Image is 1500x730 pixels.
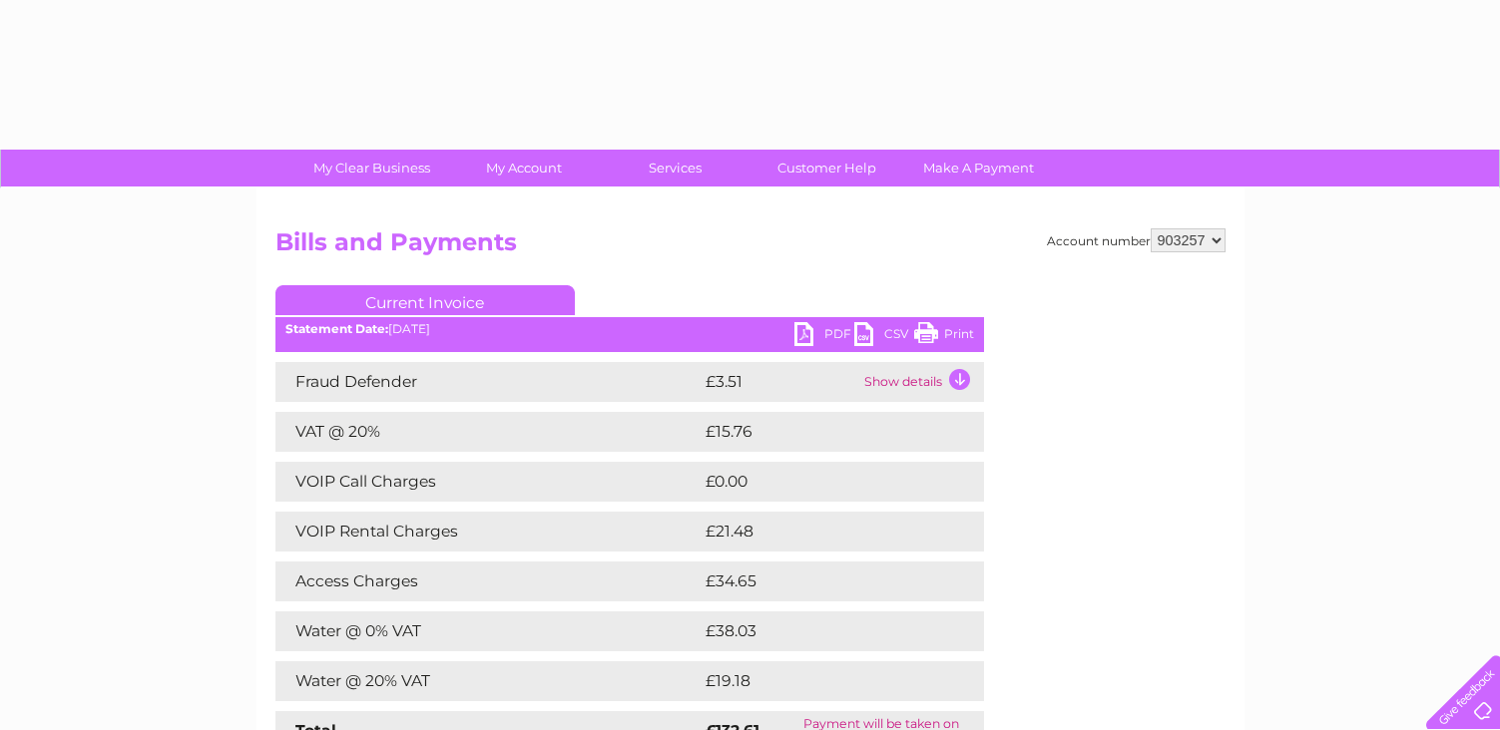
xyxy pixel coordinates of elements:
[859,362,984,402] td: Show details
[275,661,701,701] td: Water @ 20% VAT
[745,150,909,186] a: Customer Help
[701,462,938,502] td: £0.00
[794,322,854,351] a: PDF
[593,150,757,186] a: Services
[1047,228,1226,252] div: Account number
[275,462,701,502] td: VOIP Call Charges
[914,322,974,351] a: Print
[285,321,388,336] b: Statement Date:
[701,412,942,452] td: £15.76
[701,362,859,402] td: £3.51
[275,611,701,651] td: Water @ 0% VAT
[896,150,1061,186] a: Make A Payment
[441,150,606,186] a: My Account
[275,285,575,315] a: Current Invoice
[701,611,944,651] td: £38.03
[275,362,701,402] td: Fraud Defender
[275,512,701,551] td: VOIP Rental Charges
[701,512,942,551] td: £21.48
[275,228,1226,266] h2: Bills and Payments
[854,322,914,351] a: CSV
[275,561,701,601] td: Access Charges
[701,561,944,601] td: £34.65
[275,412,701,452] td: VAT @ 20%
[289,150,454,186] a: My Clear Business
[701,661,940,701] td: £19.18
[275,322,984,336] div: [DATE]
